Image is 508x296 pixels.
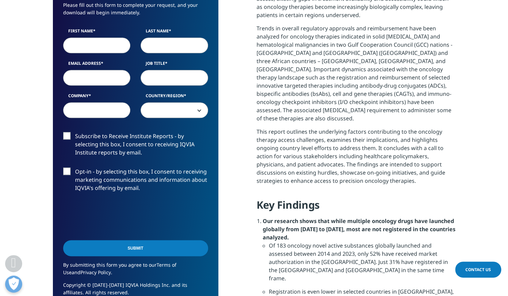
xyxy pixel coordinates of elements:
[257,198,455,217] h4: Key Findings
[63,261,208,281] p: By submitting this form you agree to our and .
[455,262,501,278] a: Contact Us
[141,28,208,38] label: Last Name
[63,1,208,21] p: Please fill out this form to complete your request, and your download will begin immediately.
[269,241,455,287] li: Of 183 oncology novel active substances globally launched and assessed between 2014 and 2023, onl...
[257,24,455,128] p: Trends in overall regulatory approvals and reimbursement have been analyzed for oncology therapie...
[465,267,491,272] span: Contact Us
[63,167,208,196] label: Opt-in - by selecting this box, I consent to receiving marketing communications and information a...
[257,128,455,190] p: This report outlines the underlying factors contributing to the oncology therapy access challenge...
[263,217,455,241] strong: Our research shows that while multiple oncology drugs have launched globally from [DATE] to [DATE...
[5,276,22,293] button: Open Preferences
[63,240,208,256] input: Submit
[63,28,131,38] label: First Name
[63,203,167,230] iframe: reCAPTCHA
[141,60,208,70] label: Job Title
[63,60,131,70] label: Email Address
[63,132,208,160] label: Subscribe to Receive Institute Reports - by selecting this box, I consent to receiving IQVIA Inst...
[141,93,208,102] label: Country/Region
[81,269,111,276] a: Privacy Policy
[63,93,131,102] label: Company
